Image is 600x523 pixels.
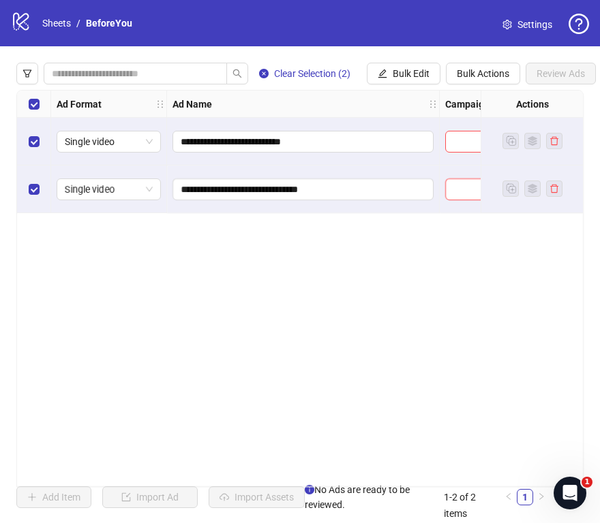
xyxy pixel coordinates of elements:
button: left [500,489,517,505]
span: Single video [65,179,153,200]
div: Resize Ad Name column [436,91,439,117]
button: Import Ad [102,486,198,508]
span: right [537,492,545,501]
span: Settings [517,17,552,32]
a: Sheets [40,16,74,31]
span: search [232,69,242,78]
span: Bulk Edit [393,68,430,79]
li: 1-2 of 2 items [444,489,495,505]
span: 1 [582,477,592,488]
button: Bulk Actions [446,63,520,84]
button: Add Item [16,486,91,508]
span: edit [378,69,387,78]
span: holder [428,99,438,109]
div: Resize Ad Format column [163,91,166,117]
span: left [505,492,513,501]
li: 1 [517,489,533,505]
span: question-circle [569,14,589,34]
span: No Ads are ready to be reviewed. [305,482,444,512]
span: Clear Selection (2) [274,68,350,79]
a: Settings [492,14,563,35]
span: holder [155,99,165,109]
li: Previous Page [500,489,517,505]
button: Clear Selection (2) [248,63,361,84]
span: holder [438,99,447,109]
span: Single video [65,131,153,152]
strong: Actions [516,97,549,112]
div: Select row 1 [17,118,51,165]
span: setting [502,20,512,29]
strong: Ad Format [57,97,102,112]
iframe: Intercom live chat [554,477,586,509]
li: Next Page [533,489,550,505]
button: Review Ads [526,63,596,84]
button: Import Assets [209,486,305,508]
button: Bulk Edit [367,63,440,84]
span: filter [22,69,32,78]
button: right [533,489,550,505]
a: BeforeYou [83,16,135,31]
a: 1 [517,490,532,505]
div: Select row 2 [17,165,51,213]
span: Bulk Actions [457,68,509,79]
strong: Campaign & Ad Set [445,97,528,112]
span: close-circle [259,69,269,78]
li: / [76,16,80,31]
span: info-circle [305,485,314,494]
strong: Ad Name [172,97,212,112]
span: holder [165,99,175,109]
div: Select all rows [17,91,51,118]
